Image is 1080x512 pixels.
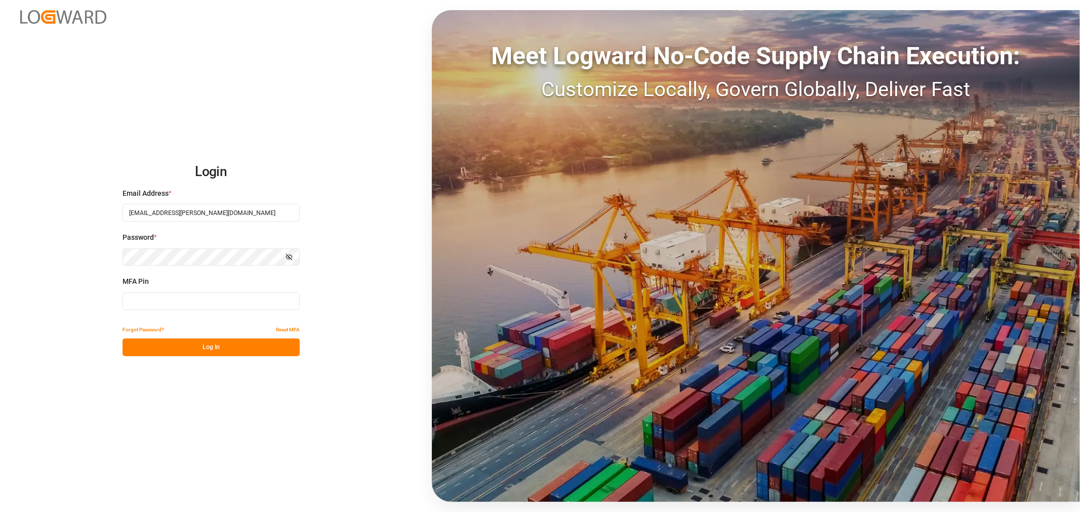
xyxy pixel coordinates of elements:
div: Customize Locally, Govern Globally, Deliver Fast [432,74,1080,105]
h2: Login [123,156,300,188]
img: Logward_new_orange.png [20,10,106,24]
span: MFA Pin [123,276,149,287]
span: Email Address [123,188,169,199]
div: Meet Logward No-Code Supply Chain Execution: [432,38,1080,74]
button: Reset MFA [276,321,300,338]
span: Password [123,232,154,243]
button: Log In [123,338,300,356]
input: Enter your email [123,204,300,222]
button: Forgot Password? [123,321,164,338]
